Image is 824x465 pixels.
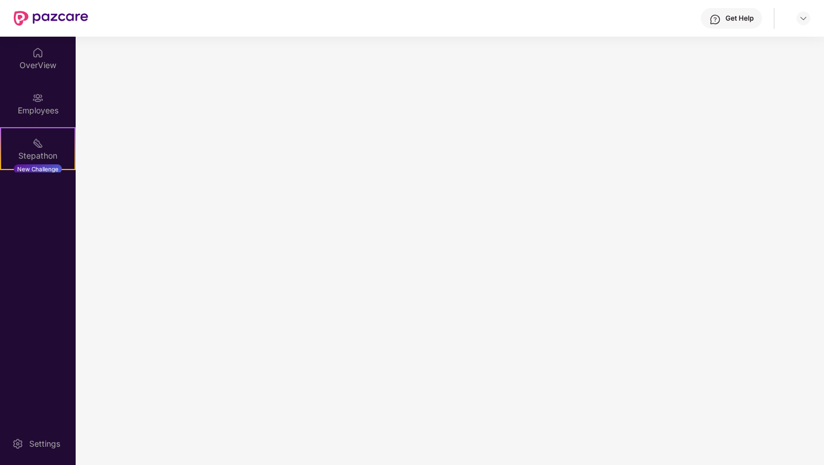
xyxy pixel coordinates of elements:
[799,14,808,23] img: svg+xml;base64,PHN2ZyBpZD0iRHJvcGRvd24tMzJ4MzIiIHhtbG5zPSJodHRwOi8vd3d3LnczLm9yZy8yMDAwL3N2ZyIgd2...
[32,137,44,149] img: svg+xml;base64,PHN2ZyB4bWxucz0iaHR0cDovL3d3dy53My5vcmcvMjAwMC9zdmciIHdpZHRoPSIyMSIgaGVpZ2h0PSIyMC...
[26,438,64,450] div: Settings
[709,14,721,25] img: svg+xml;base64,PHN2ZyBpZD0iSGVscC0zMngzMiIgeG1sbnM9Imh0dHA6Ly93d3cudzMub3JnLzIwMDAvc3ZnIiB3aWR0aD...
[12,438,23,450] img: svg+xml;base64,PHN2ZyBpZD0iU2V0dGluZy0yMHgyMCIgeG1sbnM9Imh0dHA6Ly93d3cudzMub3JnLzIwMDAvc3ZnIiB3aW...
[1,150,74,161] div: Stepathon
[14,11,88,26] img: New Pazcare Logo
[32,47,44,58] img: svg+xml;base64,PHN2ZyBpZD0iSG9tZSIgeG1sbnM9Imh0dHA6Ly93d3cudzMub3JnLzIwMDAvc3ZnIiB3aWR0aD0iMjAiIG...
[725,14,754,23] div: Get Help
[32,92,44,104] img: svg+xml;base64,PHN2ZyBpZD0iRW1wbG95ZWVzIiB4bWxucz0iaHR0cDovL3d3dy53My5vcmcvMjAwMC9zdmciIHdpZHRoPS...
[14,164,62,174] div: New Challenge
